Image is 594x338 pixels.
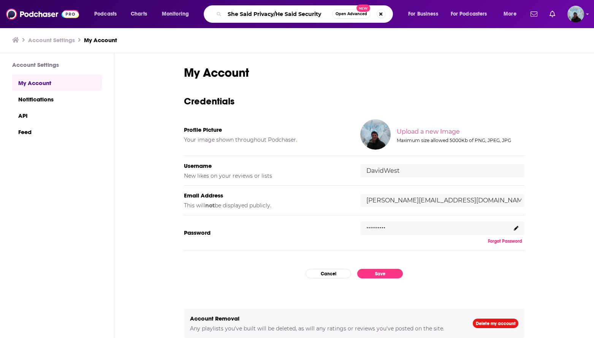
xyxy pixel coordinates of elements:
img: Podchaser - Follow, Share and Rate Podcasts [6,7,79,21]
button: Open AdvancedNew [332,9,371,19]
h3: Account Settings [12,61,102,68]
span: Podcasts [94,9,117,19]
h3: Credentials [184,95,524,107]
input: username [360,164,524,177]
a: Show notifications dropdown [527,8,540,21]
span: New [356,5,370,12]
a: My Account [12,74,102,91]
h5: Password [184,229,348,236]
h5: Account Removal [190,315,461,322]
span: Charts [131,9,147,19]
a: Account Settings [28,36,75,44]
h5: Email Address [184,192,348,199]
h5: Username [184,162,348,169]
button: Show profile menu [567,6,584,22]
a: Charts [126,8,152,20]
h1: My Account [184,65,524,80]
span: Open Advanced [336,12,367,16]
button: open menu [498,8,526,20]
img: User Profile [567,6,584,22]
h5: Any playlists you've built will be deleted, as will any ratings or reviews you've posted on the s... [190,325,461,332]
span: For Podcasters [451,9,487,19]
img: Your profile image [360,119,391,150]
button: open menu [446,8,498,20]
span: For Business [408,9,438,19]
button: open menu [89,8,127,20]
a: Show notifications dropdown [546,8,558,21]
h5: New likes on your reviews or lists [184,172,348,179]
div: Maximum size allowed 5000Kb of PNG, JPEG, JPG [397,137,523,143]
h5: This will be displayed publicly. [184,202,348,209]
div: Search podcasts, credits, & more... [211,5,400,23]
input: email [360,194,524,207]
h5: Profile Picture [184,126,348,133]
a: Notifications [12,91,102,107]
a: API [12,107,102,123]
span: Monitoring [162,9,189,19]
button: open menu [403,8,448,20]
a: Delete my account [473,319,518,328]
span: Logged in as DavidWest [567,6,584,22]
input: Search podcasts, credits, & more... [225,8,332,20]
button: Cancel [306,269,351,278]
span: More [504,9,516,19]
h5: Your image shown throughout Podchaser. [184,136,348,143]
b: not [205,202,215,209]
a: Feed [12,123,102,140]
button: Save [357,269,403,278]
p: .......... [366,220,385,231]
button: open menu [157,8,199,20]
a: My Account [84,36,117,44]
button: Forgot Password [486,238,524,244]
